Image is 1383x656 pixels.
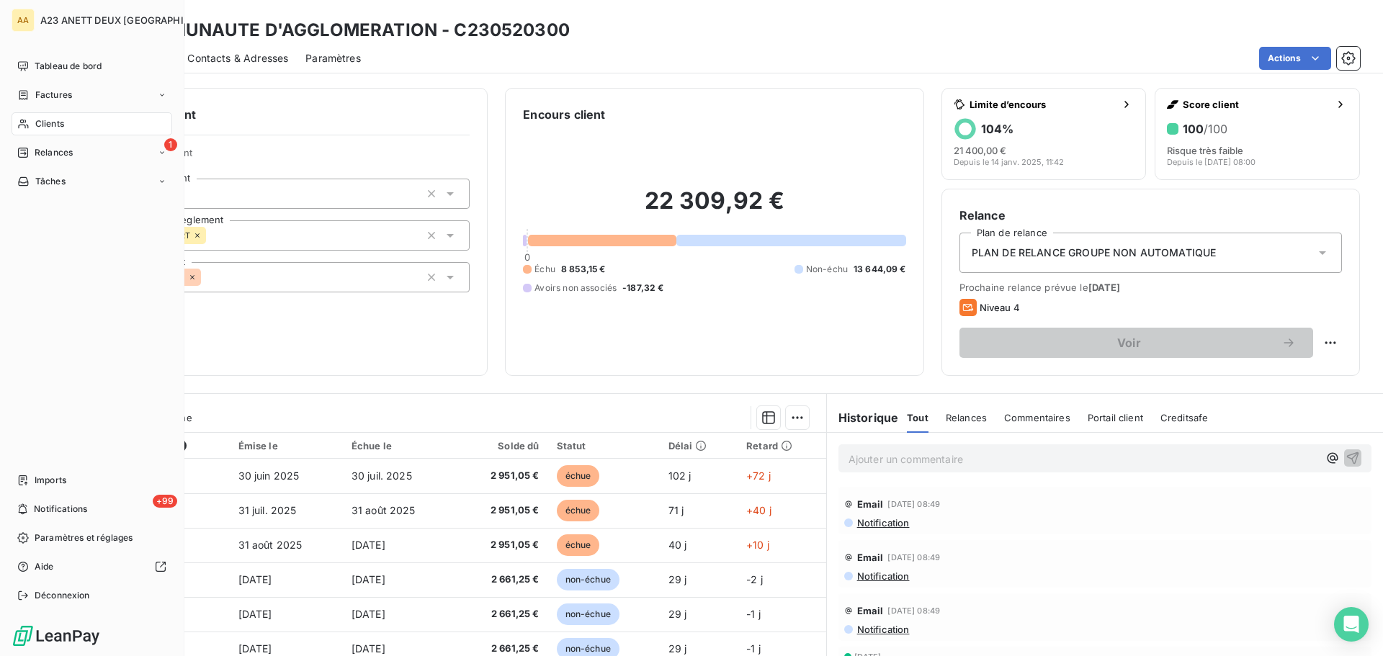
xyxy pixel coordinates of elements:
span: non-échue [557,603,619,625]
span: Avoirs non associés [534,282,617,295]
span: Email [857,552,884,563]
span: Email [857,498,884,510]
span: Factures [35,89,72,102]
h6: Encours client [523,106,605,123]
span: [DATE] 08:49 [887,553,940,562]
span: [DATE] [352,539,385,551]
span: 29 j [668,642,687,655]
input: Ajouter une valeur [201,271,212,284]
span: Tout [907,412,928,423]
span: Voir [977,337,1281,349]
div: Solde dû [465,440,540,451]
span: Depuis le 14 janv. 2025, 11:42 [954,158,1064,166]
h6: 100 [1183,122,1227,136]
span: -2 j [746,573,763,585]
span: Email [857,605,884,616]
div: AA [12,9,35,32]
span: Relances [35,146,73,159]
span: Niveau 4 [980,302,1020,313]
span: 2 661,25 € [465,607,540,621]
div: Délai [668,440,729,451]
span: Limite d’encours [970,99,1116,110]
h6: Informations client [87,106,470,123]
span: 1 [164,138,177,151]
span: -1 j [746,608,761,620]
span: Échu [534,263,555,276]
img: Logo LeanPay [12,624,101,647]
span: Clients [35,117,64,130]
a: Aide [12,555,172,578]
span: Relances [946,412,987,423]
span: Commentaires [1004,412,1070,423]
span: -1 j [746,642,761,655]
span: Prochaine relance prévue le [959,282,1342,293]
input: Ajouter une valeur [206,229,218,242]
span: échue [557,534,600,556]
span: Notifications [34,503,87,516]
span: Tableau de bord [35,60,102,73]
span: +99 [153,495,177,508]
span: Portail client [1088,412,1143,423]
span: Aide [35,560,54,573]
div: Open Intercom Messenger [1334,607,1369,642]
button: Limite d’encours104%21 400,00 €Depuis le 14 janv. 2025, 11:42 [941,88,1147,180]
span: Paramètres et réglages [35,531,133,544]
span: -187,32 € [622,282,663,295]
span: [DATE] [1088,282,1121,293]
span: [DATE] 08:49 [887,606,940,615]
span: 29 j [668,573,687,585]
span: 40 j [668,539,687,551]
span: 2 951,05 € [465,538,540,552]
span: 2 661,25 € [465,572,540,587]
span: Risque très faible [1167,145,1243,156]
span: Depuis le [DATE] 08:00 [1167,158,1256,166]
span: [DATE] [352,573,385,585]
span: 30 juil. 2025 [352,469,412,482]
span: Notification [856,624,910,635]
span: 29 j [668,608,687,620]
div: Retard [746,440,818,451]
span: +40 j [746,504,771,516]
span: Creditsafe [1160,412,1209,423]
button: Voir [959,328,1313,358]
span: 21 400,00 € [954,145,1006,156]
span: 2 951,05 € [465,469,540,483]
span: +10 j [746,539,769,551]
span: [DATE] [238,608,272,620]
span: Score client [1183,99,1329,110]
div: Échue le [352,440,447,451]
span: 102 j [668,469,691,482]
span: Notification [856,517,910,529]
span: [DATE] [238,573,272,585]
span: 31 juil. 2025 [238,504,297,516]
span: 71 j [668,504,684,516]
span: 2 661,25 € [465,642,540,656]
button: Score client100/100Risque très faibleDepuis le [DATE] 08:00 [1155,88,1360,180]
span: /100 [1204,122,1227,136]
h2: 22 309,92 € [523,187,905,230]
span: Imports [35,474,66,487]
span: 0 [524,251,530,263]
span: 2 951,05 € [465,503,540,518]
span: échue [557,465,600,487]
span: Tâches [35,175,66,188]
span: +72 j [746,469,771,482]
span: PLAN DE RELANCE GROUPE NON AUTOMATIQUE [972,246,1217,260]
div: Statut [557,440,651,451]
span: Contacts & Adresses [187,51,288,66]
span: 13 644,09 € [854,263,906,276]
span: échue [557,500,600,521]
span: [DATE] [352,642,385,655]
span: A23 ANETT DEUX [GEOGRAPHIC_DATA] [40,14,223,26]
span: Propriétés Client [116,147,470,167]
span: non-échue [557,569,619,590]
span: 31 août 2025 [238,539,303,551]
span: 30 juin 2025 [238,469,300,482]
span: [DATE] [238,642,272,655]
span: [DATE] 08:49 [887,500,940,508]
span: 8 853,15 € [561,263,606,276]
h6: 104 % [981,122,1013,136]
span: Paramètres [305,51,361,66]
span: Notification [856,570,910,582]
h6: Historique [827,409,899,426]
